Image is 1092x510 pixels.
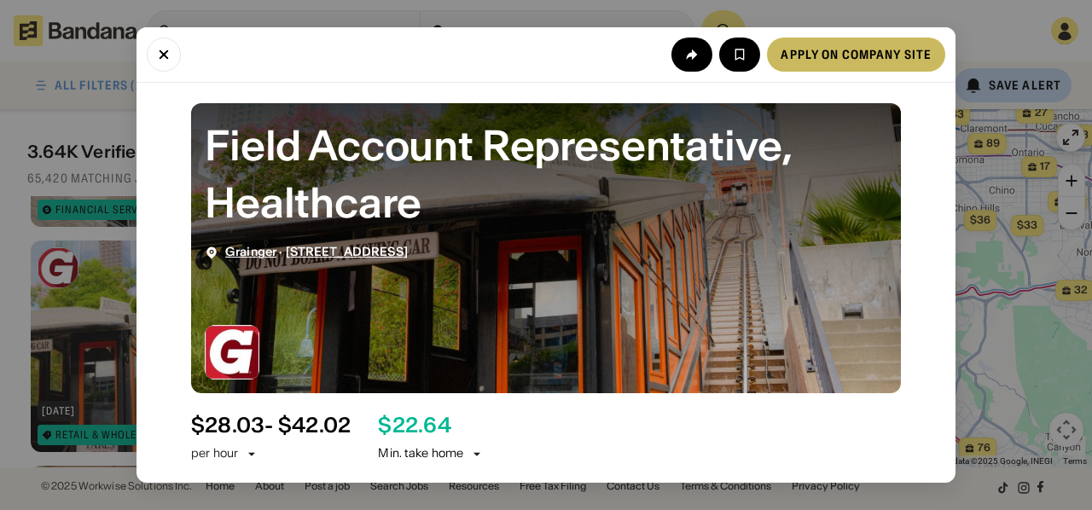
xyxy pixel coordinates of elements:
[191,445,238,462] div: per hour
[378,445,484,462] div: Min. take home
[378,414,450,438] div: $ 22.64
[225,245,408,259] div: ·
[147,38,181,72] button: Close
[225,244,276,259] span: Grainger
[286,244,408,259] span: [STREET_ADDRESS]
[205,117,887,231] div: Field Account Representative, Healthcare
[205,325,259,380] img: Grainger logo
[191,482,901,502] div: At a Glance
[191,414,351,438] div: $ 28.03 - $42.02
[781,49,932,61] div: Apply on company site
